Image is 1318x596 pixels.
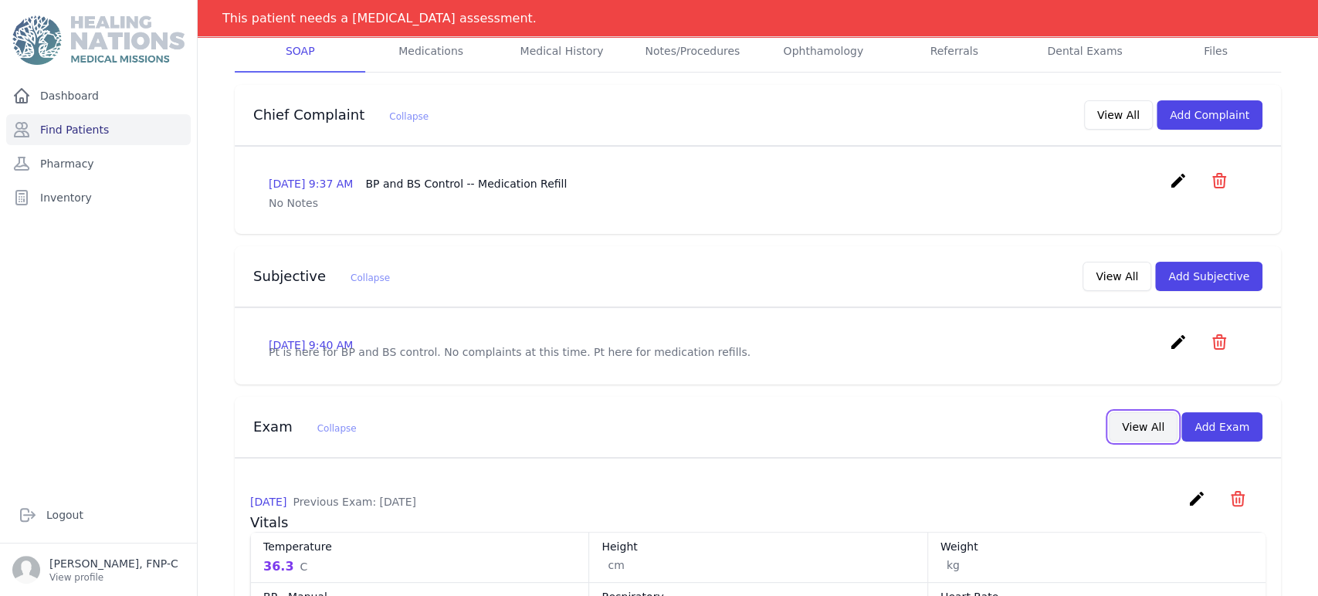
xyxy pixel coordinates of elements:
[235,31,1281,73] nav: Tabs
[1188,496,1210,511] a: create
[293,496,415,508] span: Previous Exam: [DATE]
[6,114,191,145] a: Find Patients
[269,344,1247,360] p: Pt is here for BP and BS control. No complaints at this time. Pt here for medication refills.
[253,106,429,124] h3: Chief Complaint
[1169,333,1188,351] i: create
[12,15,184,65] img: Medical Missions EMR
[496,31,627,73] a: Medical History
[1157,100,1262,130] button: Add Complaint
[263,539,576,554] dt: Temperature
[317,423,357,434] span: Collapse
[6,182,191,213] a: Inventory
[6,148,191,179] a: Pharmacy
[1169,178,1191,193] a: create
[1083,262,1151,291] button: View All
[49,556,178,571] p: [PERSON_NAME], FNP-C
[250,494,416,510] p: [DATE]
[940,539,1253,554] dt: Weight
[12,499,185,530] a: Logout
[601,539,914,554] dt: Height
[1109,412,1177,442] button: View All
[6,80,191,111] a: Dashboard
[389,111,429,122] span: Collapse
[889,31,1019,73] a: Referrals
[253,267,390,286] h3: Subjective
[947,557,960,573] span: kg
[1188,489,1206,508] i: create
[269,195,1247,211] p: No Notes
[627,31,757,73] a: Notes/Procedures
[1084,100,1153,130] button: View All
[1169,171,1188,190] i: create
[1181,412,1262,442] button: Add Exam
[1169,340,1191,354] a: create
[250,514,288,530] span: Vitals
[12,556,185,584] a: [PERSON_NAME], FNP-C View profile
[49,571,178,584] p: View profile
[1019,31,1150,73] a: Dental Exams
[758,31,889,73] a: Ophthamology
[269,337,353,353] p: [DATE] 9:40 AM
[608,557,624,573] span: cm
[235,31,365,73] a: SOAP
[269,176,567,191] p: [DATE] 9:37 AM
[365,31,496,73] a: Medications
[351,273,390,283] span: Collapse
[300,559,307,574] span: C
[365,178,567,190] span: BP and BS Control -- Medication Refill
[1150,31,1281,73] a: Files
[253,418,357,436] h3: Exam
[1155,262,1262,291] button: Add Subjective
[263,557,307,576] div: 36.3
